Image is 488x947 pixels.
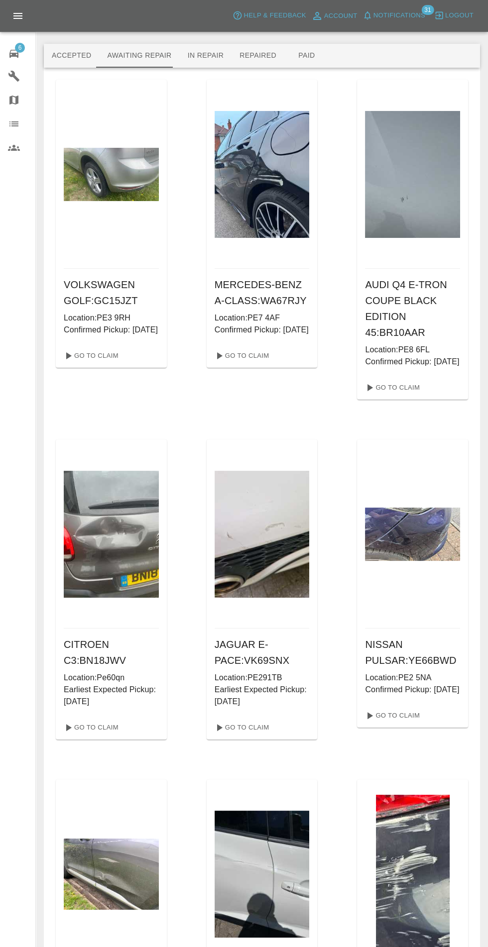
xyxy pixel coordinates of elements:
[99,44,179,68] button: Awaiting Repair
[365,672,460,684] p: Location: PE2 5NA
[60,348,121,364] a: Go To Claim
[6,4,30,28] button: Open drawer
[215,684,310,708] p: Earliest Expected Pickup: [DATE]
[365,356,460,368] p: Confirmed Pickup: [DATE]
[60,720,121,736] a: Go To Claim
[365,684,460,696] p: Confirmed Pickup: [DATE]
[365,277,460,340] h6: AUDI Q4 E-TRON COUPE BLACK EDITION 45 : BR10AAR
[180,44,232,68] button: In Repair
[44,44,99,68] button: Accepted
[215,312,310,324] p: Location: PE7 4AF
[244,10,306,21] span: Help & Feedback
[215,277,310,309] h6: MERCEDES-BENZ A-CLASS : WA67RJY
[445,10,474,21] span: Logout
[215,636,310,668] h6: JAGUAR E-PACE : VK69SNX
[64,672,159,684] p: Location: Pe60qn
[421,5,434,15] span: 31
[211,720,272,736] a: Go To Claim
[64,636,159,668] h6: CITROEN C3 : BN18JWV
[15,43,25,53] span: 6
[230,8,308,23] button: Help & Feedback
[64,312,159,324] p: Location: PE3 9RH
[324,10,358,22] span: Account
[64,684,159,708] p: Earliest Expected Pickup: [DATE]
[232,44,284,68] button: Repaired
[215,324,310,336] p: Confirmed Pickup: [DATE]
[361,708,422,724] a: Go To Claim
[215,672,310,684] p: Location: PE291TB
[360,8,428,23] button: Notifications
[284,44,329,68] button: Paid
[365,344,460,356] p: Location: PE8 6FL
[361,380,422,396] a: Go To Claim
[211,348,272,364] a: Go To Claim
[309,8,360,24] a: Account
[64,324,159,336] p: Confirmed Pickup: [DATE]
[64,277,159,309] h6: VOLKSWAGEN GOLF : GC15JZT
[432,8,476,23] button: Logout
[373,10,425,21] span: Notifications
[365,636,460,668] h6: NISSAN PULSAR : YE66BWD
